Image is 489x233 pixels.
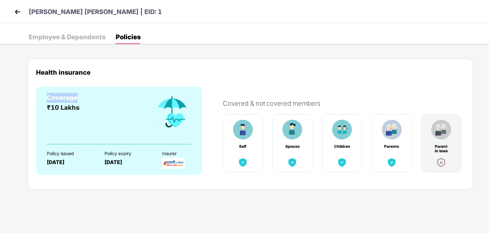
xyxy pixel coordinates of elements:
div: Insurer [162,151,209,156]
div: Policy expiry [105,151,151,156]
img: benefitCardImg [282,120,302,139]
span: ₹10 Lakhs [47,104,79,111]
img: benefitCardImg [154,93,191,131]
img: benefitCardImg [336,157,348,168]
img: benefitCardImg [431,120,451,139]
img: InsurerLogo [162,158,185,169]
div: Policy issued [47,151,93,156]
div: Children [334,144,350,149]
div: [DATE] [105,159,151,165]
img: benefitCardImg [386,157,398,168]
div: Parents [383,144,400,149]
div: Policies [116,34,141,40]
div: Self [235,144,251,149]
div: Parent in laws [433,144,449,149]
div: Employee & Dependents [29,34,106,40]
div: Coverage [47,93,79,103]
img: back [13,7,22,17]
div: Health insurance [36,69,464,76]
img: benefitCardImg [237,157,249,168]
div: Covered & not covered members [223,100,471,107]
img: benefitCardImg [435,157,447,168]
img: benefitCardImg [332,120,352,139]
div: Spouse [284,144,301,149]
img: benefitCardImg [287,157,298,168]
img: benefitCardImg [382,120,402,139]
p: [PERSON_NAME] [PERSON_NAME] | EID: 1 [29,7,162,17]
img: benefitCardImg [233,120,253,139]
div: [DATE] [47,159,93,165]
